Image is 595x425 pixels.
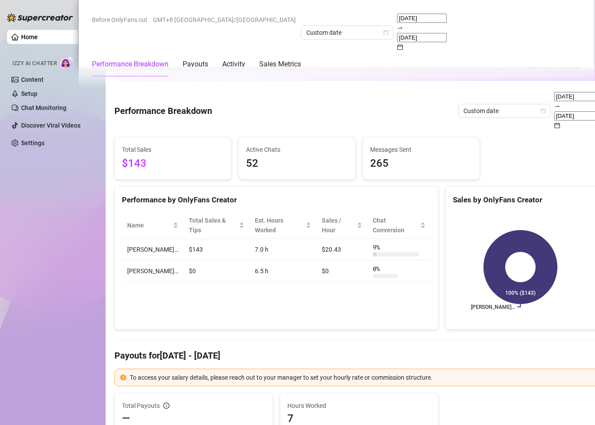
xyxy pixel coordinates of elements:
[306,26,388,39] span: Custom date
[7,13,73,22] img: logo-BBDzfeDw.svg
[255,216,304,235] div: Est. Hours Worked
[153,13,296,26] span: GMT+8 [GEOGRAPHIC_DATA]/[GEOGRAPHIC_DATA]
[463,104,545,117] span: Custom date
[540,108,546,114] span: calendar
[92,13,147,26] span: Before OnlyFans cut
[21,122,81,129] a: Discover Viral Videos
[184,212,250,239] th: Total Sales & Tips
[122,401,160,410] span: Total Payouts
[287,401,431,410] span: Hours Worked
[246,145,348,154] span: Active Chats
[21,104,66,111] a: Chat Monitoring
[184,239,250,260] td: $143
[397,44,403,50] span: calendar
[554,103,560,110] span: to
[370,155,472,172] span: 265
[397,33,447,42] input: End date
[92,59,169,70] div: Performance Breakdown
[127,220,171,230] span: Name
[373,242,387,252] span: 9 %
[122,145,224,154] span: Total Sales
[12,59,57,68] span: Izzy AI Chatter
[163,403,169,409] span: info-circle
[122,260,184,282] td: [PERSON_NAME]…
[184,260,250,282] td: $0
[189,216,237,235] span: Total Sales & Tips
[122,194,431,206] div: Performance by OnlyFans Creator
[373,264,387,274] span: 0 %
[383,30,389,35] span: calendar
[114,105,212,117] h4: Performance Breakdown
[471,304,515,310] text: [PERSON_NAME]…
[120,374,126,381] span: exclamation-circle
[397,24,403,31] span: to
[122,155,224,172] span: $143
[259,59,301,70] div: Sales Metrics
[21,139,44,147] a: Settings
[367,212,431,239] th: Chat Conversion
[222,59,245,70] div: Activity
[397,14,447,23] input: Start date
[397,25,403,31] span: swap-right
[316,239,367,260] td: $20.43
[250,239,316,260] td: 7.0 h
[183,59,208,70] div: Payouts
[60,56,74,69] img: AI Chatter
[21,76,44,83] a: Content
[316,212,367,239] th: Sales / Hour
[122,239,184,260] td: [PERSON_NAME]…
[250,260,316,282] td: 6.5 h
[316,260,367,282] td: $0
[554,103,560,109] span: swap-right
[322,216,355,235] span: Sales / Hour
[122,212,184,239] th: Name
[373,216,419,235] span: Chat Conversion
[554,122,560,128] span: calendar
[370,145,472,154] span: Messages Sent
[21,33,38,40] a: Home
[21,90,37,97] a: Setup
[246,155,348,172] span: 52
